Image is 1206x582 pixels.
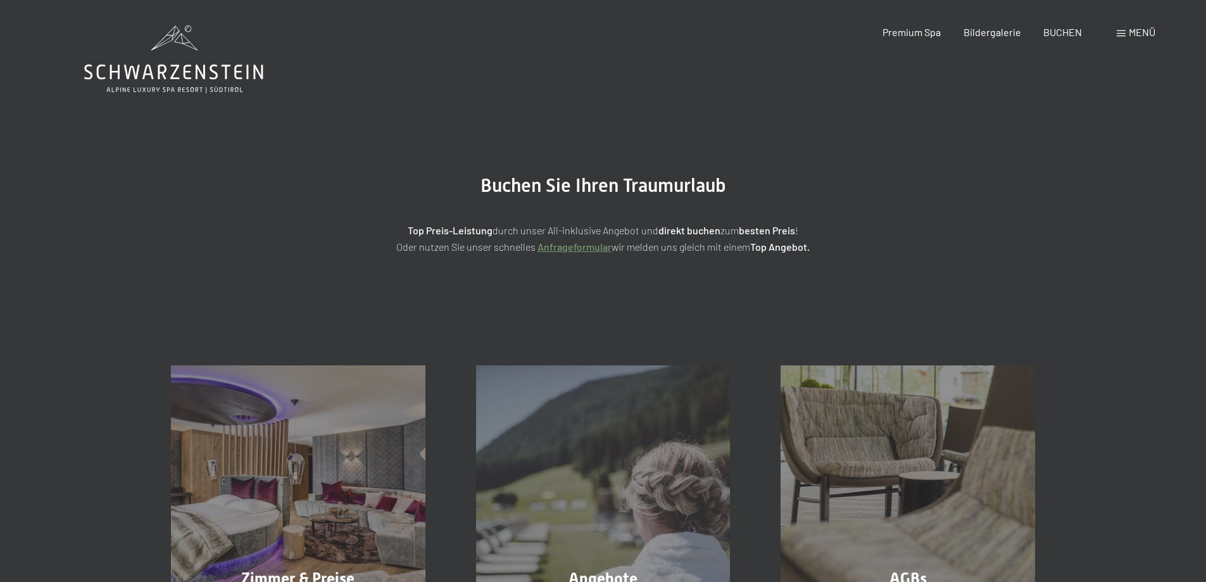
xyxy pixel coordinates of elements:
[1043,26,1082,38] a: BUCHEN
[964,26,1021,38] a: Bildergalerie
[408,224,493,236] strong: Top Preis-Leistung
[481,174,726,196] span: Buchen Sie Ihren Traumurlaub
[658,224,720,236] strong: direkt buchen
[287,222,920,255] p: durch unser All-inklusive Angebot und zum ! Oder nutzen Sie unser schnelles wir melden uns gleich...
[1129,26,1155,38] span: Menü
[739,224,795,236] strong: besten Preis
[537,241,612,253] a: Anfrageformular
[883,26,941,38] a: Premium Spa
[750,241,810,253] strong: Top Angebot.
